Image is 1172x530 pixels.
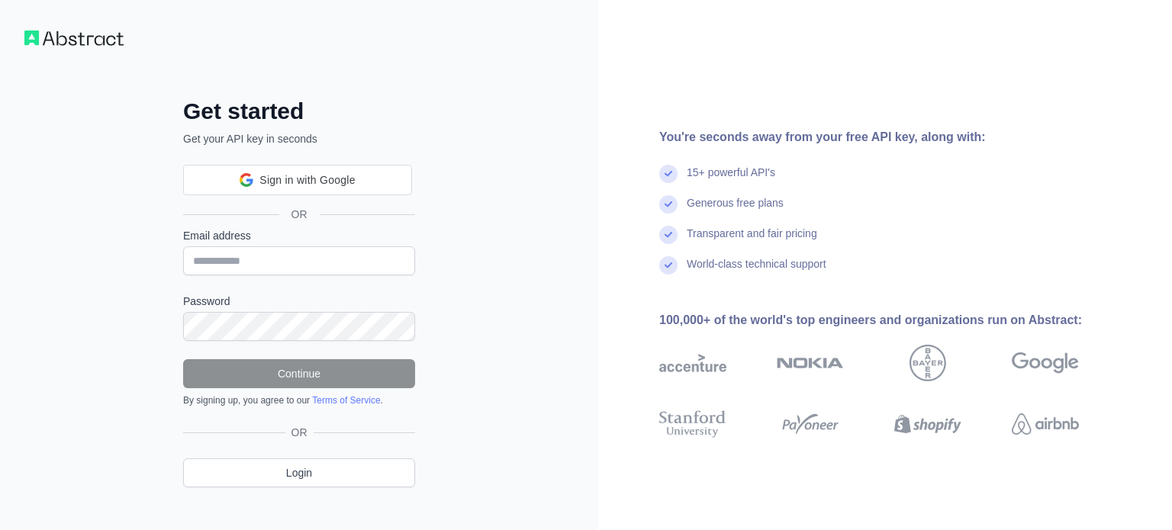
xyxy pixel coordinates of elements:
[259,172,355,188] span: Sign in with Google
[183,131,415,146] p: Get your API key in seconds
[687,195,784,226] div: Generous free plans
[687,165,775,195] div: 15+ powerful API's
[285,425,314,440] span: OR
[183,165,412,195] div: Sign in with Google
[183,394,415,406] div: By signing up, you agree to our .
[183,228,415,243] label: Email address
[659,226,678,244] img: check mark
[24,31,124,46] img: Workflow
[687,256,826,287] div: World-class technical support
[183,359,415,388] button: Continue
[183,458,415,487] a: Login
[659,256,678,275] img: check mark
[659,345,726,381] img: accenture
[910,345,946,381] img: bayer
[183,98,415,125] h2: Get started
[279,207,320,222] span: OR
[1012,345,1079,381] img: google
[659,195,678,214] img: check mark
[1012,407,1079,441] img: airbnb
[659,165,678,183] img: check mark
[687,226,817,256] div: Transparent and fair pricing
[659,311,1128,329] div: 100,000+ of the world's top engineers and organizations run on Abstract:
[312,395,380,406] a: Terms of Service
[659,128,1128,146] div: You're seconds away from your free API key, along with:
[777,407,844,441] img: payoneer
[183,294,415,309] label: Password
[777,345,844,381] img: nokia
[894,407,961,441] img: shopify
[659,407,726,441] img: stanford university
